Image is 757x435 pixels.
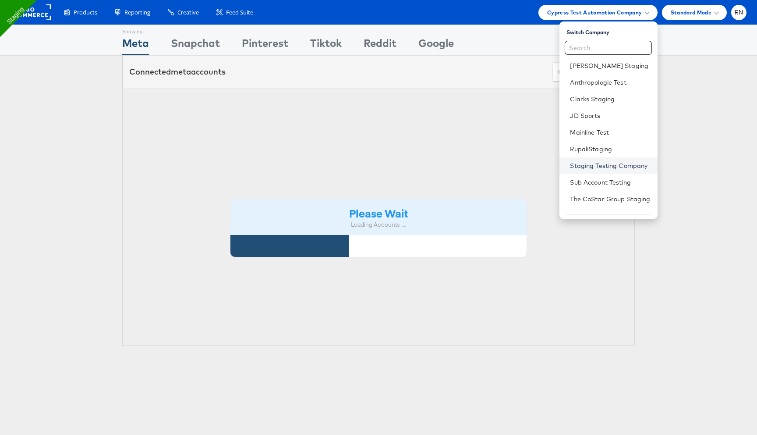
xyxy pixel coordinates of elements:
[570,95,650,103] a: Clarks Staging
[171,67,191,77] span: meta
[122,36,149,55] div: Meta
[242,36,288,55] div: Pinterest
[177,8,199,17] span: Creative
[570,145,650,153] a: RupaliStaging
[364,36,396,55] div: Reddit
[547,8,642,17] span: Cypress Test Automation Company
[226,8,253,17] span: Feed Suite
[349,206,408,220] strong: Please Wait
[570,161,650,170] a: Staging Testing Company
[570,78,650,87] a: Anthropologie Test
[237,221,520,229] div: Loading Accounts ....
[124,8,150,17] span: Reporting
[129,66,226,78] div: Connected accounts
[671,8,711,17] span: Standard Mode
[570,61,650,70] a: [PERSON_NAME] Staging
[735,10,743,15] span: RN
[122,25,149,36] div: Showing
[552,62,628,82] button: ConnectmetaAccounts
[418,36,454,55] div: Google
[74,8,97,17] span: Products
[565,41,652,55] input: Search
[570,195,650,203] a: The CoStar Group Staging
[570,111,650,120] a: JD Sports
[570,178,650,187] a: Sub Account Testing
[171,36,220,55] div: Snapchat
[570,128,650,137] a: Mainline Test
[566,25,657,36] div: Switch Company
[310,36,342,55] div: Tiktok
